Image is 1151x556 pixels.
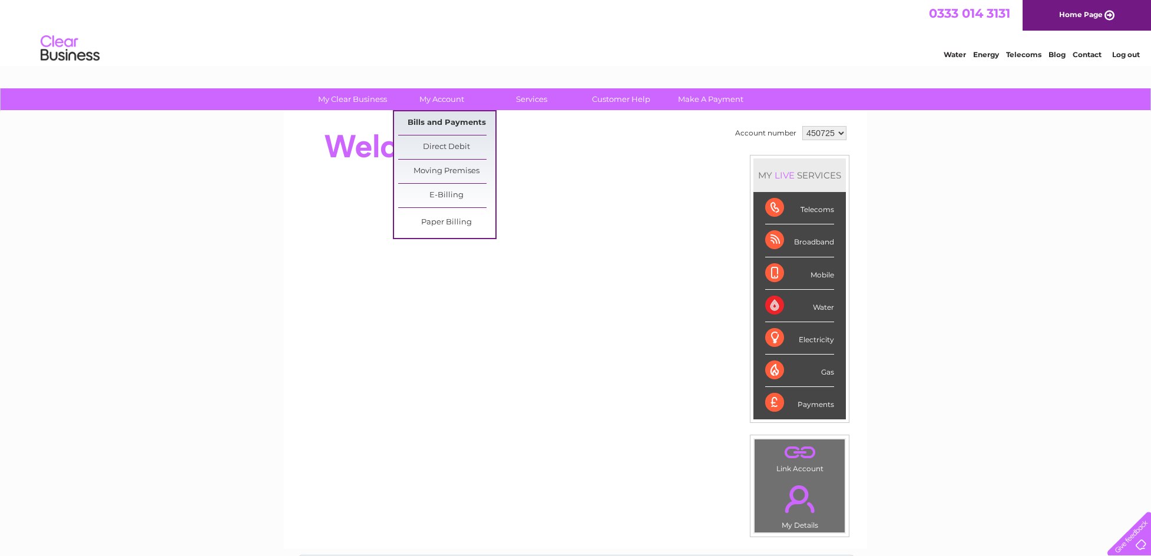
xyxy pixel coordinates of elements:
[662,88,759,110] a: Make A Payment
[753,158,846,192] div: MY SERVICES
[1049,50,1066,59] a: Blog
[398,160,495,183] a: Moving Premises
[772,170,797,181] div: LIVE
[1006,50,1041,59] a: Telecoms
[1112,50,1140,59] a: Log out
[973,50,999,59] a: Energy
[483,88,580,110] a: Services
[304,88,401,110] a: My Clear Business
[758,478,842,519] a: .
[765,322,834,355] div: Electricity
[573,88,670,110] a: Customer Help
[765,192,834,224] div: Telecoms
[944,50,966,59] a: Water
[765,257,834,290] div: Mobile
[398,211,495,234] a: Paper Billing
[393,88,491,110] a: My Account
[732,123,799,143] td: Account number
[298,6,855,57] div: Clear Business is a trading name of Verastar Limited (registered in [GEOGRAPHIC_DATA] No. 3667643...
[398,135,495,159] a: Direct Debit
[929,6,1010,21] a: 0333 014 3131
[765,387,834,419] div: Payments
[398,184,495,207] a: E-Billing
[40,31,100,67] img: logo.png
[758,442,842,463] a: .
[765,290,834,322] div: Water
[1073,50,1102,59] a: Contact
[754,475,845,533] td: My Details
[765,224,834,257] div: Broadband
[765,355,834,387] div: Gas
[398,111,495,135] a: Bills and Payments
[754,439,845,476] td: Link Account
